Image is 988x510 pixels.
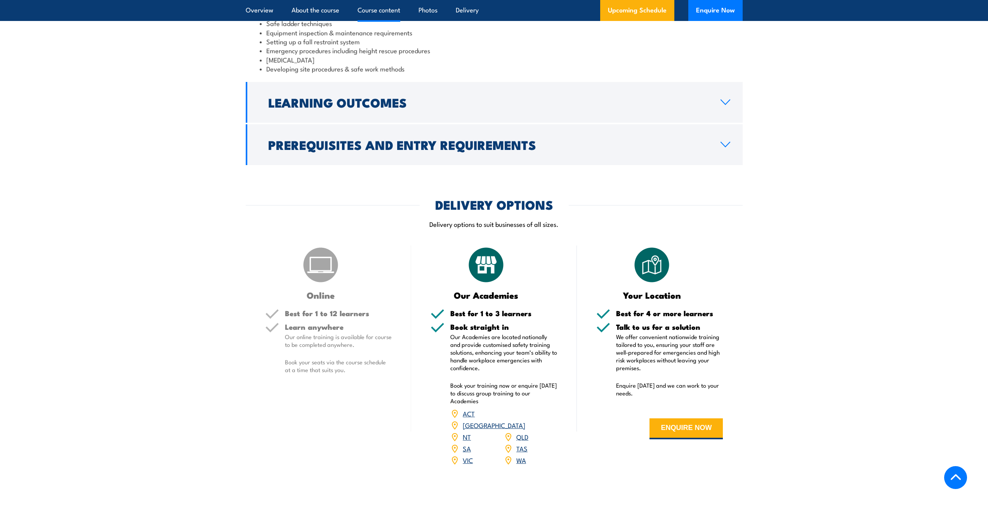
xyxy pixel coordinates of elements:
[265,291,377,299] h3: Online
[285,358,392,374] p: Book your seats via the course schedule at a time that suits you.
[516,455,526,465] a: WA
[463,420,525,430] a: [GEOGRAPHIC_DATA]
[450,381,557,405] p: Book your training now or enquire [DATE] to discuss group training to our Academies
[616,333,723,372] p: We offer convenient nationwide training tailored to you, ensuring your staff are well-prepared fo...
[450,333,557,372] p: Our Academies are located nationally and provide customised safety training solutions, enhancing ...
[260,19,729,28] li: Safe ladder techniques
[463,409,475,418] a: ACT
[260,64,729,73] li: Developing site procedures & safe work methods
[516,444,528,453] a: TAS
[285,333,392,348] p: Our online training is available for course to be completed anywhere.
[450,310,557,317] h5: Best for 1 to 3 learners
[260,55,729,64] li: [MEDICAL_DATA]
[246,82,743,123] a: Learning Outcomes
[616,323,723,331] h5: Talk to us for a solution
[649,418,723,439] button: ENQUIRE NOW
[463,432,471,441] a: NT
[596,291,708,299] h3: Your Location
[268,97,708,108] h2: Learning Outcomes
[463,444,471,453] a: SA
[260,37,729,46] li: Setting up a fall restraint system
[616,310,723,317] h5: Best for 4 or more learners
[285,310,392,317] h5: Best for 1 to 12 learners
[260,28,729,37] li: Equipment inspection & maintenance requirements
[463,455,473,465] a: VIC
[246,219,743,228] p: Delivery options to suit businesses of all sizes.
[616,381,723,397] p: Enquire [DATE] and we can work to your needs.
[268,139,708,150] h2: Prerequisites and Entry Requirements
[435,199,553,210] h2: DELIVERY OPTIONS
[285,323,392,331] h5: Learn anywhere
[260,46,729,55] li: Emergency procedures including height rescue procedures
[431,291,542,299] h3: Our Academies
[516,432,528,441] a: QLD
[246,124,743,165] a: Prerequisites and Entry Requirements
[450,323,557,331] h5: Book straight in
